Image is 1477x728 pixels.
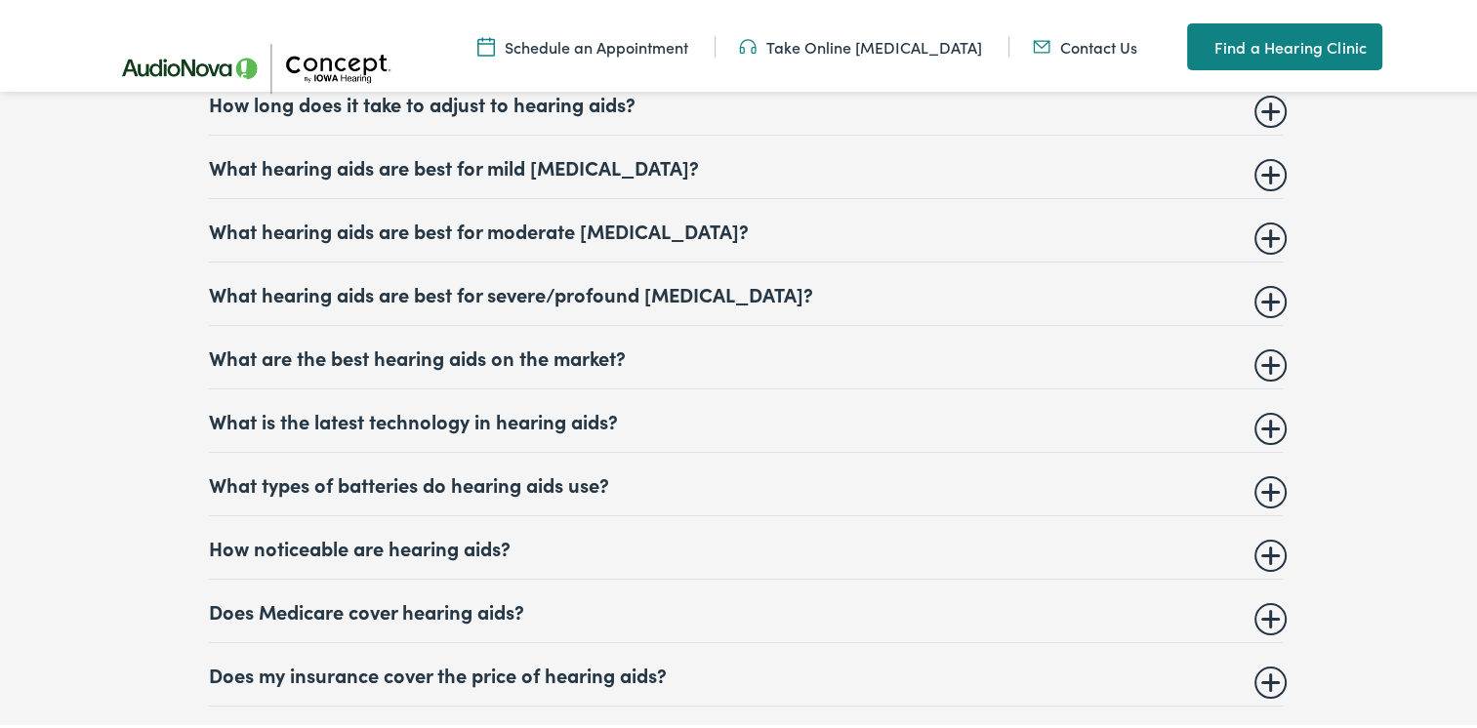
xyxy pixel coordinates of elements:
[1033,32,1050,54] img: utility icon
[209,532,1283,555] summary: How noticeable are hearing aids?
[209,278,1283,302] summary: What hearing aids are best for severe/profound [MEDICAL_DATA]?
[209,405,1283,428] summary: What is the latest technology in hearing aids?
[209,88,1283,111] summary: How long does it take to adjust to hearing aids?
[209,151,1283,175] summary: What hearing aids are best for mild [MEDICAL_DATA]?
[477,32,495,54] img: A calendar icon to schedule an appointment at Concept by Iowa Hearing.
[739,32,982,54] a: Take Online [MEDICAL_DATA]
[1187,20,1382,66] a: Find a Hearing Clinic
[477,32,688,54] a: Schedule an Appointment
[209,342,1283,365] summary: What are the best hearing aids on the market?
[1033,32,1137,54] a: Contact Us
[209,659,1283,682] summary: Does my insurance cover the price of hearing aids?
[209,468,1283,492] summary: What types of batteries do hearing aids use?
[209,595,1283,619] summary: Does Medicare cover hearing aids?
[739,32,757,54] img: utility icon
[209,215,1283,238] summary: What hearing aids are best for moderate [MEDICAL_DATA]?
[1187,31,1205,55] img: utility icon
